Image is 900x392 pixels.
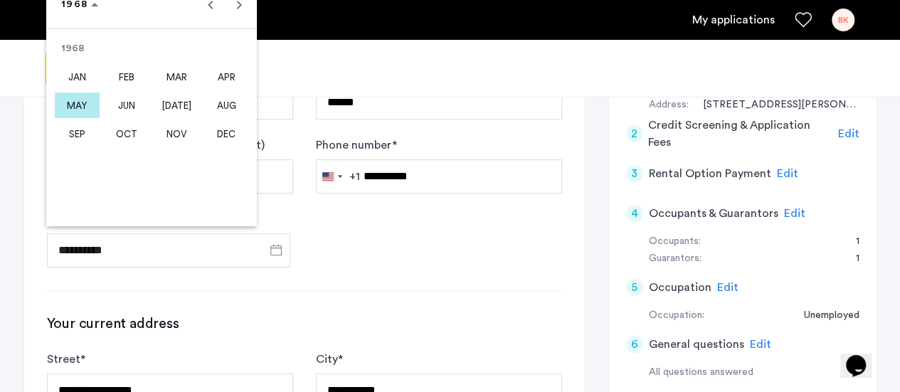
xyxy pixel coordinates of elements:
[55,121,100,147] span: SEP
[105,64,149,90] span: FEB
[52,63,102,91] button: January 1968
[102,120,152,148] button: October 1968
[154,92,199,118] span: [DATE]
[204,121,249,147] span: DEC
[102,63,152,91] button: February 1968
[201,120,251,148] button: December 1968
[52,120,102,148] button: September 1968
[152,63,201,91] button: March 1968
[201,63,251,91] button: April 1968
[52,34,251,63] td: 1968
[152,120,201,148] button: November 1968
[55,92,100,118] span: MAY
[154,121,199,147] span: NOV
[102,91,152,120] button: June 1968
[52,91,102,120] button: May 1968
[204,64,249,90] span: APR
[154,64,199,90] span: MAR
[105,121,149,147] span: OCT
[840,335,886,378] iframe: chat widget
[204,92,249,118] span: AUG
[55,64,100,90] span: JAN
[152,91,201,120] button: July 1968
[201,91,251,120] button: August 1968
[105,92,149,118] span: JUN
